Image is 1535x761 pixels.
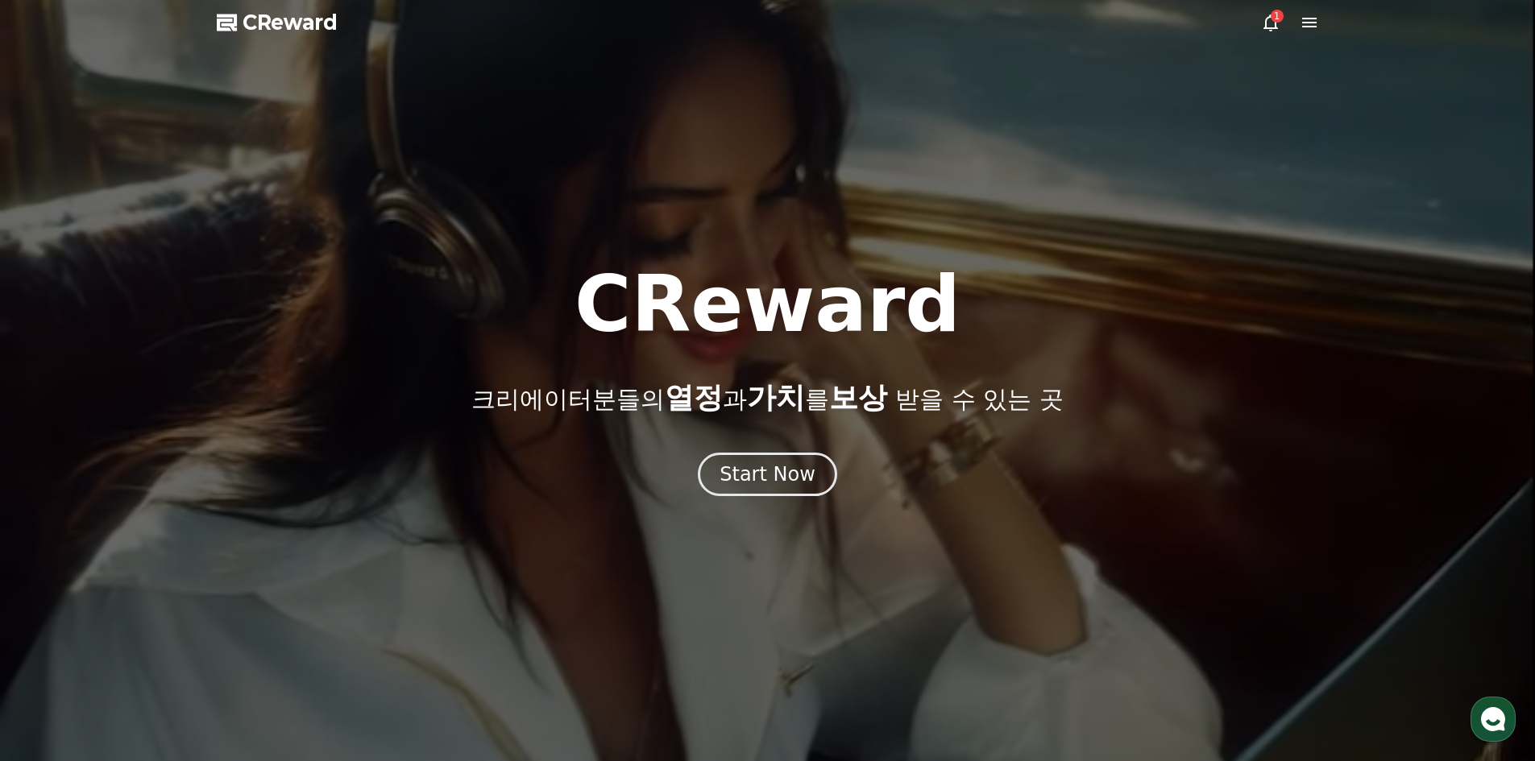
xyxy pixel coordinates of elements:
[665,381,723,414] span: 열정
[471,382,1063,414] p: 크리에이터분들의 과 를 받을 수 있는 곳
[747,381,805,414] span: 가치
[217,10,338,35] a: CReward
[698,453,837,496] button: Start Now
[243,10,338,35] span: CReward
[698,469,837,484] a: Start Now
[147,536,167,548] span: 대화
[1271,10,1284,23] div: 1
[249,535,268,548] span: 설정
[575,266,960,343] h1: CReward
[5,511,106,551] a: 홈
[208,511,309,551] a: 설정
[829,381,887,414] span: 보상
[51,535,60,548] span: 홈
[720,461,815,487] div: Start Now
[106,511,208,551] a: 대화
[1261,13,1280,32] a: 1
